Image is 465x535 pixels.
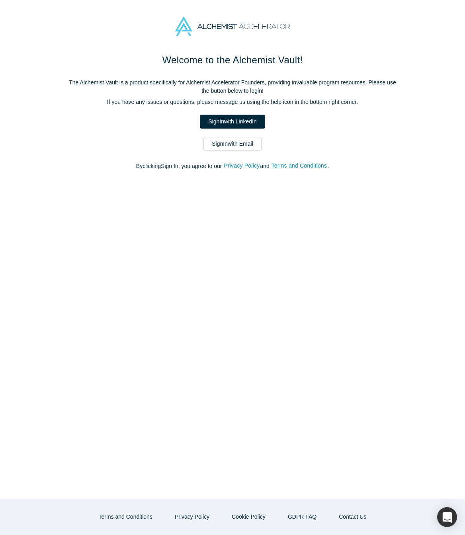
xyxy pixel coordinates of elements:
[223,161,260,170] button: Privacy Policy
[200,115,265,129] a: SignInwith LinkedIn
[65,162,400,170] p: By clicking Sign In , you agree to our and .
[330,510,375,524] button: Contact Us
[166,510,218,524] button: Privacy Policy
[203,137,262,151] a: SignInwith Email
[65,78,400,95] p: The Alchemist Vault is a product specifically for Alchemist Accelerator Founders, providing inval...
[175,17,290,36] img: Alchemist Accelerator Logo
[65,53,400,67] h1: Welcome to the Alchemist Vault!
[90,510,161,524] button: Terms and Conditions
[223,510,274,524] button: Cookie Policy
[271,161,328,170] button: Terms and Conditions
[65,98,400,106] p: If you have any issues or questions, please message us using the help icon in the bottom right co...
[279,510,325,524] a: GDPR FAQ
